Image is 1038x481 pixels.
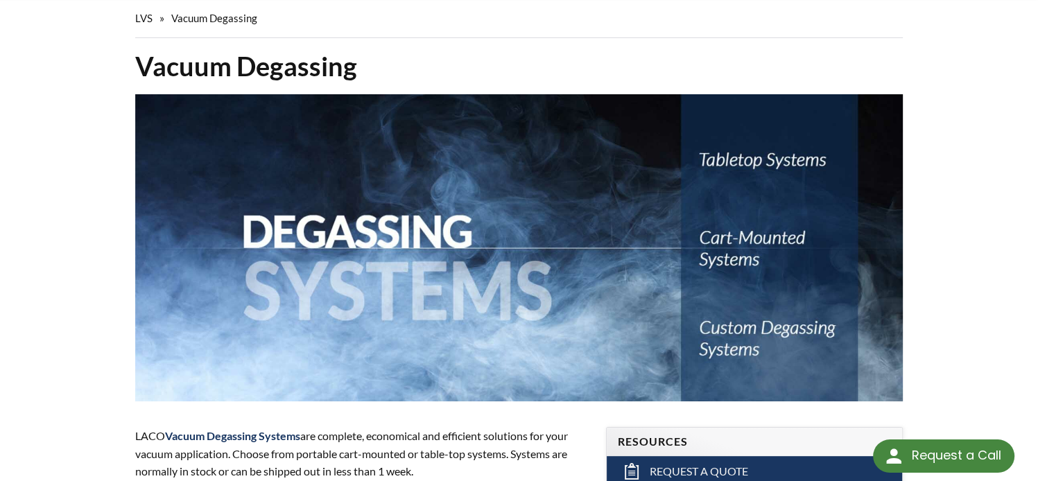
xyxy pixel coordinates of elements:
[873,439,1014,473] div: Request a Call
[165,429,300,442] strong: Vacuum Degassing Systems
[171,12,257,24] span: Vacuum Degassing
[135,427,589,480] p: LACO are complete, economical and efficient solutions for your vacuum application. Choose from po...
[883,445,905,467] img: round button
[135,12,153,24] span: LVS
[135,94,902,401] img: Degassing Systems header
[135,49,902,83] h1: Vacuum Degassing
[911,439,1001,471] div: Request a Call
[618,435,891,449] h4: Resources
[650,464,748,479] span: Request a Quote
